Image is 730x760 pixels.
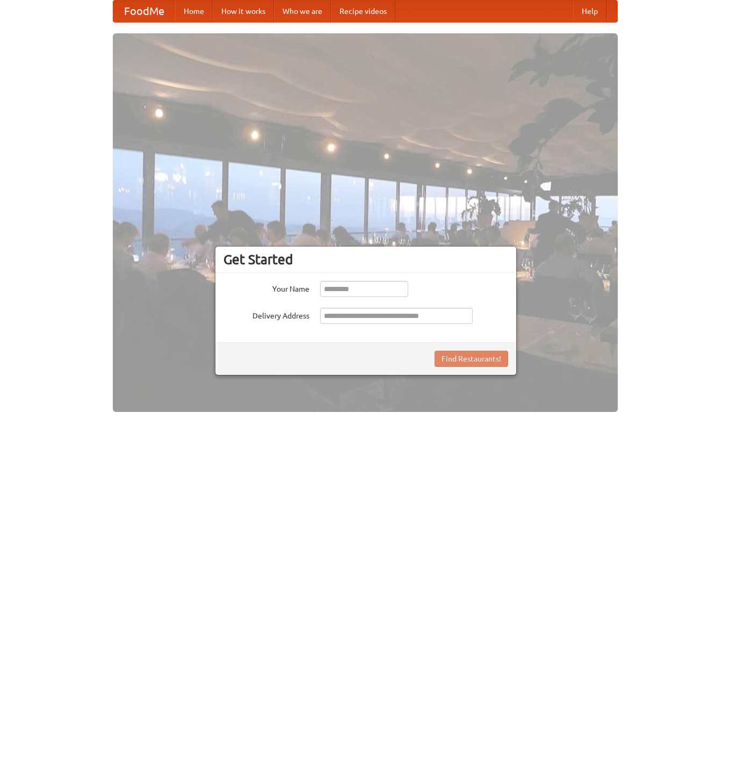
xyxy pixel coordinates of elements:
[175,1,213,22] a: Home
[274,1,331,22] a: Who we are
[213,1,274,22] a: How it works
[573,1,606,22] a: Help
[223,308,309,321] label: Delivery Address
[435,351,508,367] button: Find Restaurants!
[113,1,175,22] a: FoodMe
[223,251,508,267] h3: Get Started
[331,1,395,22] a: Recipe videos
[223,281,309,294] label: Your Name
